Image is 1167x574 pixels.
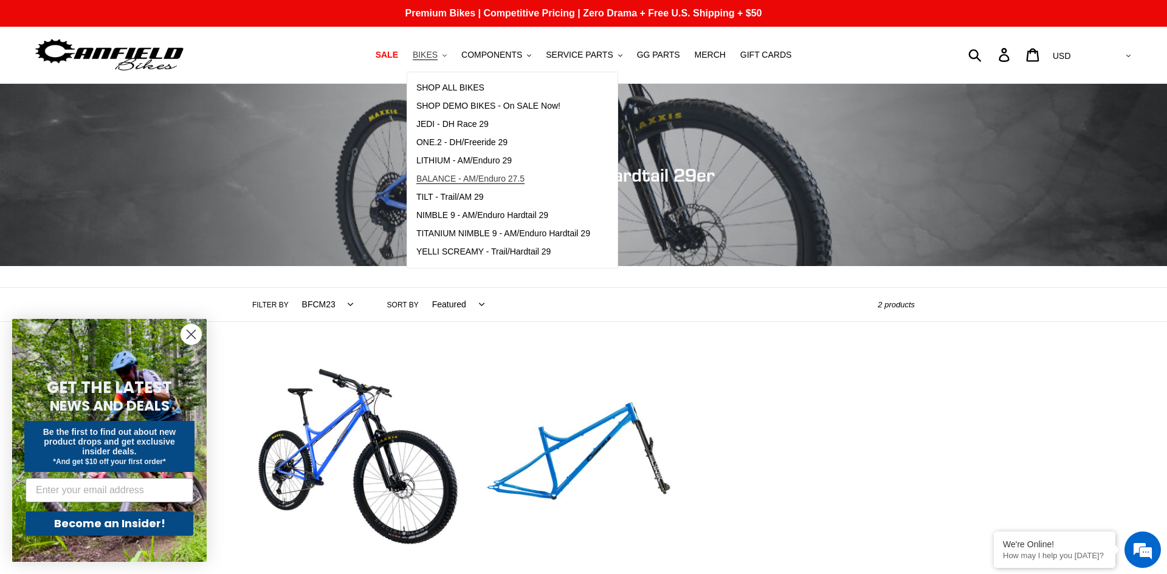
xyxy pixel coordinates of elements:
button: SERVICE PARTS [540,47,628,63]
span: SHOP ALL BIKES [416,83,484,93]
span: GG PARTS [637,50,680,60]
div: We're Online! [1003,539,1106,549]
a: LITHIUM - AM/Enduro 29 [407,152,599,170]
span: Be the first to find out about new product drops and get exclusive insider deals. [43,427,176,456]
input: Enter your email address [26,478,193,502]
a: JEDI - DH Race 29 [407,115,599,134]
span: SHOP DEMO BIKES - On SALE Now! [416,101,560,111]
a: BALANCE - AM/Enduro 27.5 [407,170,599,188]
span: ONE.2 - DH/Freeride 29 [416,137,508,148]
input: Search [975,41,1006,68]
span: GET THE LATEST [47,377,172,398]
span: 2 products [878,300,915,309]
span: SERVICE PARTS [546,50,613,60]
p: How may I help you today? [1003,551,1106,560]
span: NEWS AND DEALS [50,396,170,415]
a: NIMBLE 9 - AM/Enduro Hardtail 29 [407,207,599,225]
a: TILT - Trail/AM 29 [407,188,599,207]
a: GIFT CARDS [734,47,798,63]
span: MERCH [695,50,726,60]
a: YELLI SCREAMY - Trail/Hardtail 29 [407,243,599,261]
span: YELLI SCREAMY - Trail/Hardtail 29 [416,247,551,257]
span: GIFT CARDS [740,50,792,60]
a: TITANIUM NIMBLE 9 - AM/Enduro Hardtail 29 [407,225,599,243]
span: NIMBLE 9 - AM/Enduro Hardtail 29 [416,210,548,220]
span: COMPONENTS [461,50,522,60]
span: LITHIUM - AM/Enduro 29 [416,155,512,166]
a: MERCH [689,47,732,63]
a: GG PARTS [631,47,686,63]
a: SALE [370,47,404,63]
a: SHOP ALL BIKES [407,79,599,97]
span: *And get $10 off your first order* [53,457,165,466]
span: BIKES [413,50,438,60]
span: TITANIUM NIMBLE 9 - AM/Enduro Hardtail 29 [416,228,590,239]
button: Close dialog [181,324,202,345]
button: COMPONENTS [455,47,537,63]
a: ONE.2 - DH/Freeride 29 [407,134,599,152]
button: BIKES [407,47,453,63]
span: TILT - Trail/AM 29 [416,192,484,202]
label: Filter by [252,299,289,310]
a: SHOP DEMO BIKES - On SALE Now! [407,97,599,115]
label: Sort by [387,299,419,310]
span: SALE [376,50,398,60]
span: BALANCE - AM/Enduro 27.5 [416,174,525,184]
span: JEDI - DH Race 29 [416,119,489,129]
button: Become an Insider! [26,511,193,536]
img: Canfield Bikes [33,36,185,74]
